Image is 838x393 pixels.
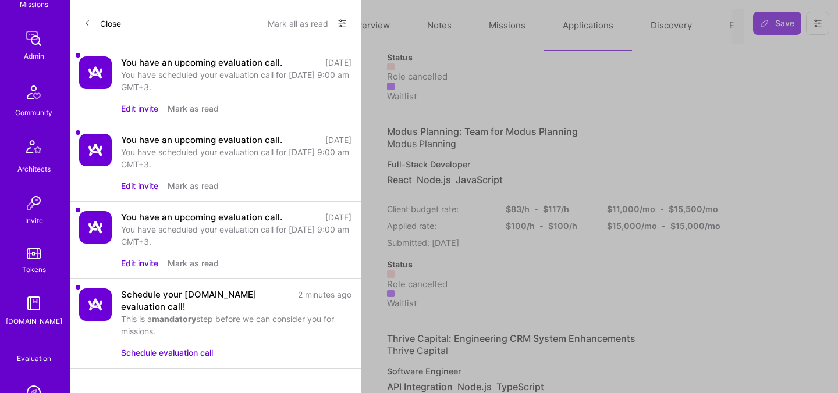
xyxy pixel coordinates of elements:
[121,288,291,313] div: Schedule your [DOMAIN_NAME] evaluation call!
[79,56,112,89] img: Company Logo
[17,163,51,175] div: Architects
[79,134,112,166] img: Company Logo
[22,292,45,315] img: guide book
[121,257,158,269] button: Edit invite
[25,215,43,227] div: Invite
[121,211,282,223] div: You have an upcoming evaluation call.
[27,248,41,259] img: tokens
[15,106,52,119] div: Community
[121,346,213,359] button: Schedule evaluation call
[121,313,351,337] div: This is a step before we can consider you for missions.
[268,14,328,33] button: Mark all as read
[6,315,62,327] div: [DOMAIN_NAME]
[325,211,351,223] div: [DATE]
[79,288,112,321] img: Company Logo
[121,69,351,93] div: You have scheduled your evaluation call for [DATE] 9:00 am GMT+3.
[121,146,351,170] div: You have scheduled your evaluation call for [DATE] 9:00 am GMT+3.
[22,27,45,50] img: admin teamwork
[121,180,158,192] button: Edit invite
[121,102,158,115] button: Edit invite
[20,135,48,163] img: Architects
[20,78,48,106] img: Community
[168,180,219,192] button: Mark as read
[325,56,351,69] div: [DATE]
[84,14,121,33] button: Close
[298,288,351,313] div: 2 minutes ago
[152,314,196,324] b: mandatory
[121,223,351,248] div: You have scheduled your evaluation call for [DATE] 9:00 am GMT+3.
[325,134,351,146] div: [DATE]
[168,257,219,269] button: Mark as read
[121,134,282,146] div: You have an upcoming evaluation call.
[24,50,44,62] div: Admin
[168,102,219,115] button: Mark as read
[121,56,282,69] div: You have an upcoming evaluation call.
[22,263,46,276] div: Tokens
[17,352,51,365] div: Evaluation
[79,211,112,244] img: Company Logo
[30,344,38,352] i: icon SelectionTeam
[22,191,45,215] img: Invite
